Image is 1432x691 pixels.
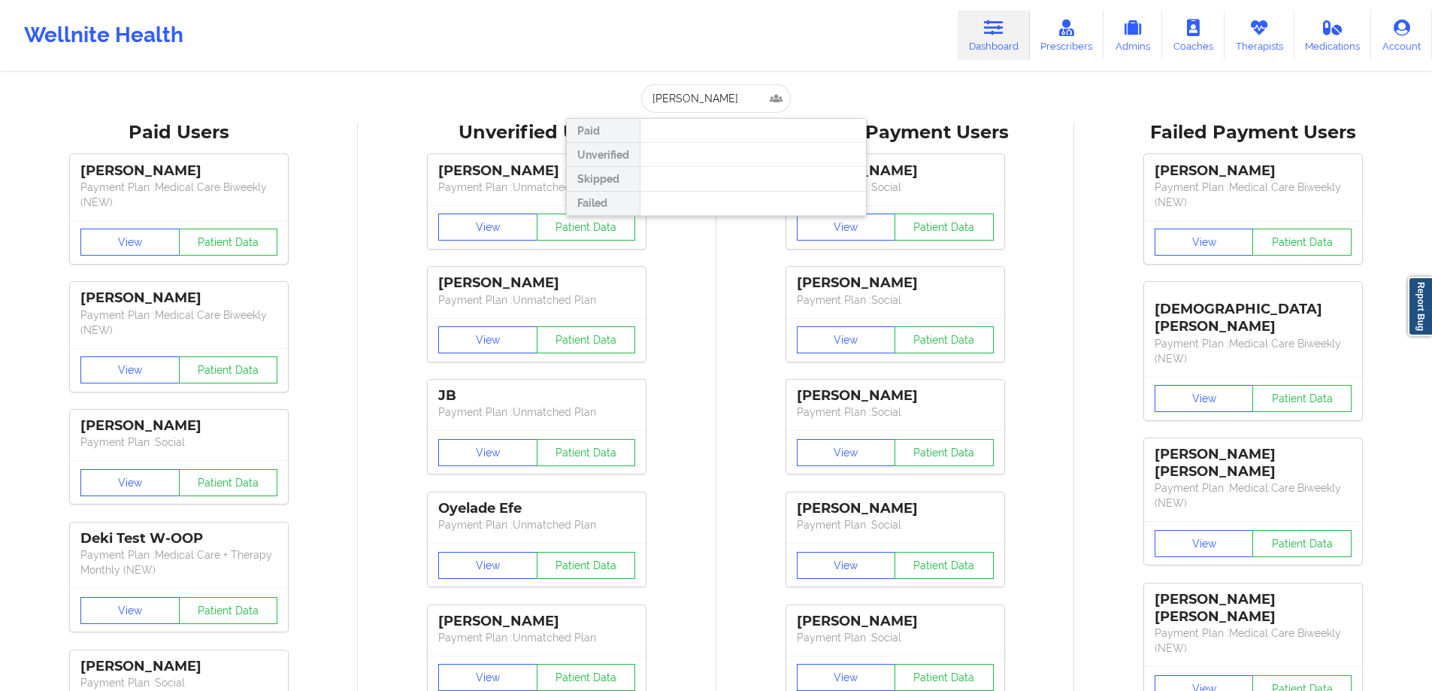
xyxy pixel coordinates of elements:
div: [PERSON_NAME] [80,417,277,435]
div: [PERSON_NAME] [797,274,994,292]
button: View [80,469,180,496]
p: Payment Plan : Medical Care Biweekly (NEW) [1155,180,1352,210]
div: [PERSON_NAME] [797,613,994,630]
p: Payment Plan : Social [797,292,994,308]
a: Report Bug [1408,277,1432,336]
div: [PERSON_NAME] [PERSON_NAME] [1155,591,1352,626]
button: Patient Data [895,552,994,579]
button: View [438,664,537,691]
a: Account [1371,11,1432,60]
button: View [80,229,180,256]
div: [DEMOGRAPHIC_DATA][PERSON_NAME] [1155,289,1352,335]
button: Patient Data [1252,229,1352,256]
p: Payment Plan : Unmatched Plan [438,405,635,420]
p: Payment Plan : Medical Care Biweekly (NEW) [80,308,277,338]
button: View [438,326,537,353]
div: Oyelade Efe [438,500,635,517]
button: View [797,664,896,691]
a: Therapists [1225,11,1294,60]
p: Payment Plan : Social [797,517,994,532]
p: Payment Plan : Medical Care Biweekly (NEW) [80,180,277,210]
button: View [438,214,537,241]
button: Patient Data [895,664,994,691]
button: View [797,326,896,353]
p: Payment Plan : Medical Care Biweekly (NEW) [1155,626,1352,656]
div: [PERSON_NAME] [80,658,277,675]
button: Patient Data [895,439,994,466]
a: Coaches [1162,11,1225,60]
div: Deki Test W-OOP [80,530,277,547]
div: Unverified [567,143,640,167]
button: Patient Data [537,439,636,466]
p: Payment Plan : Social [797,405,994,420]
p: Payment Plan : Medical Care Biweekly (NEW) [1155,480,1352,511]
button: View [1155,229,1254,256]
a: Admins [1104,11,1162,60]
button: View [797,552,896,579]
button: Patient Data [895,214,994,241]
button: View [797,439,896,466]
div: Skipped [567,167,640,191]
button: Patient Data [179,469,278,496]
button: View [1155,385,1254,412]
div: [PERSON_NAME] [80,162,277,180]
div: Failed Payment Users [1085,121,1421,144]
p: Payment Plan : Medical Care + Therapy Monthly (NEW) [80,547,277,577]
div: [PERSON_NAME] [438,274,635,292]
p: Payment Plan : Social [797,630,994,645]
p: Payment Plan : Social [797,180,994,195]
a: Dashboard [958,11,1030,60]
div: [PERSON_NAME] [80,289,277,307]
button: View [438,439,537,466]
button: Patient Data [537,214,636,241]
div: [PERSON_NAME] [797,162,994,180]
button: Patient Data [1252,385,1352,412]
button: Patient Data [179,597,278,624]
p: Payment Plan : Medical Care Biweekly (NEW) [1155,336,1352,366]
div: [PERSON_NAME] [797,500,994,517]
div: [PERSON_NAME] [1155,162,1352,180]
button: Patient Data [895,326,994,353]
button: View [438,552,537,579]
a: Medications [1294,11,1372,60]
div: JB [438,387,635,405]
button: Patient Data [537,664,636,691]
button: View [1155,530,1254,557]
p: Payment Plan : Unmatched Plan [438,180,635,195]
div: Unverified Users [368,121,705,144]
p: Payment Plan : Unmatched Plan [438,630,635,645]
button: Patient Data [1252,530,1352,557]
p: Payment Plan : Unmatched Plan [438,517,635,532]
div: [PERSON_NAME] [438,162,635,180]
p: Payment Plan : Unmatched Plan [438,292,635,308]
p: Payment Plan : Social [80,435,277,450]
button: View [80,597,180,624]
button: Patient Data [179,356,278,383]
button: View [797,214,896,241]
button: Patient Data [537,326,636,353]
div: Paid [567,119,640,143]
p: Payment Plan : Social [80,675,277,690]
div: Failed [567,192,640,216]
div: [PERSON_NAME] [797,387,994,405]
button: Patient Data [537,552,636,579]
a: Prescribers [1030,11,1104,60]
div: [PERSON_NAME] [438,613,635,630]
button: View [80,356,180,383]
div: [PERSON_NAME] [PERSON_NAME] [1155,446,1352,480]
div: Skipped Payment Users [727,121,1064,144]
div: Paid Users [11,121,347,144]
button: Patient Data [179,229,278,256]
